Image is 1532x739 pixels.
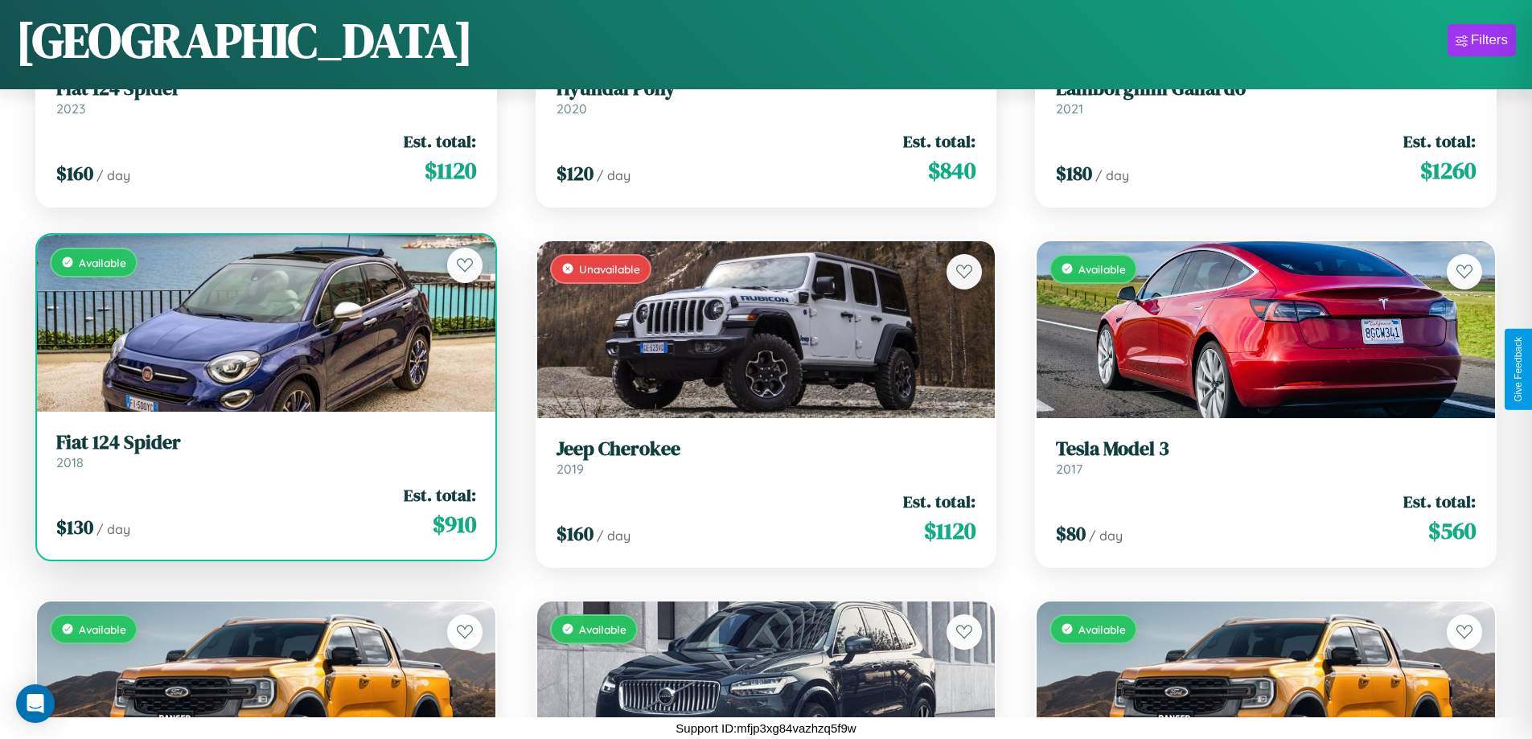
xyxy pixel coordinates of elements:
[1078,262,1126,276] span: Available
[56,160,93,187] span: $ 160
[1403,490,1476,513] span: Est. total:
[1448,24,1516,56] button: Filters
[597,167,630,183] span: / day
[433,508,476,540] span: $ 910
[1056,160,1092,187] span: $ 180
[97,521,130,537] span: / day
[56,77,476,101] h3: Fiat 124 Spider
[79,622,126,636] span: Available
[1056,437,1476,461] h3: Tesla Model 3
[1056,461,1082,477] span: 2017
[903,129,975,153] span: Est. total:
[1513,337,1524,402] div: Give Feedback
[404,129,476,153] span: Est. total:
[56,431,476,454] h3: Fiat 124 Spider
[16,7,473,73] h1: [GEOGRAPHIC_DATA]
[1078,622,1126,636] span: Available
[676,717,856,739] p: Support ID: mfjp3xg84vazhzq5f9w
[404,483,476,507] span: Est. total:
[97,167,130,183] span: / day
[924,515,975,547] span: $ 1120
[425,154,476,187] span: $ 1120
[579,622,626,636] span: Available
[1403,129,1476,153] span: Est. total:
[1056,77,1476,117] a: Lamborghini Gallardo2021
[1420,154,1476,187] span: $ 1260
[903,490,975,513] span: Est. total:
[579,262,640,276] span: Unavailable
[1095,167,1129,183] span: / day
[56,77,476,117] a: Fiat 124 Spider2023
[1089,528,1123,544] span: / day
[1056,437,1476,477] a: Tesla Model 32017
[1056,520,1086,547] span: $ 80
[557,160,593,187] span: $ 120
[1471,32,1508,48] div: Filters
[16,684,55,723] div: Open Intercom Messenger
[557,77,976,117] a: Hyundai Pony2020
[557,461,584,477] span: 2019
[557,101,587,117] span: 2020
[56,101,85,117] span: 2023
[1056,101,1083,117] span: 2021
[557,437,976,477] a: Jeep Cherokee2019
[79,256,126,269] span: Available
[1056,77,1476,101] h3: Lamborghini Gallardo
[928,154,975,187] span: $ 840
[56,514,93,540] span: $ 130
[1428,515,1476,547] span: $ 560
[557,520,593,547] span: $ 160
[56,431,476,470] a: Fiat 124 Spider2018
[56,454,84,470] span: 2018
[557,77,976,101] h3: Hyundai Pony
[557,437,976,461] h3: Jeep Cherokee
[597,528,630,544] span: / day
